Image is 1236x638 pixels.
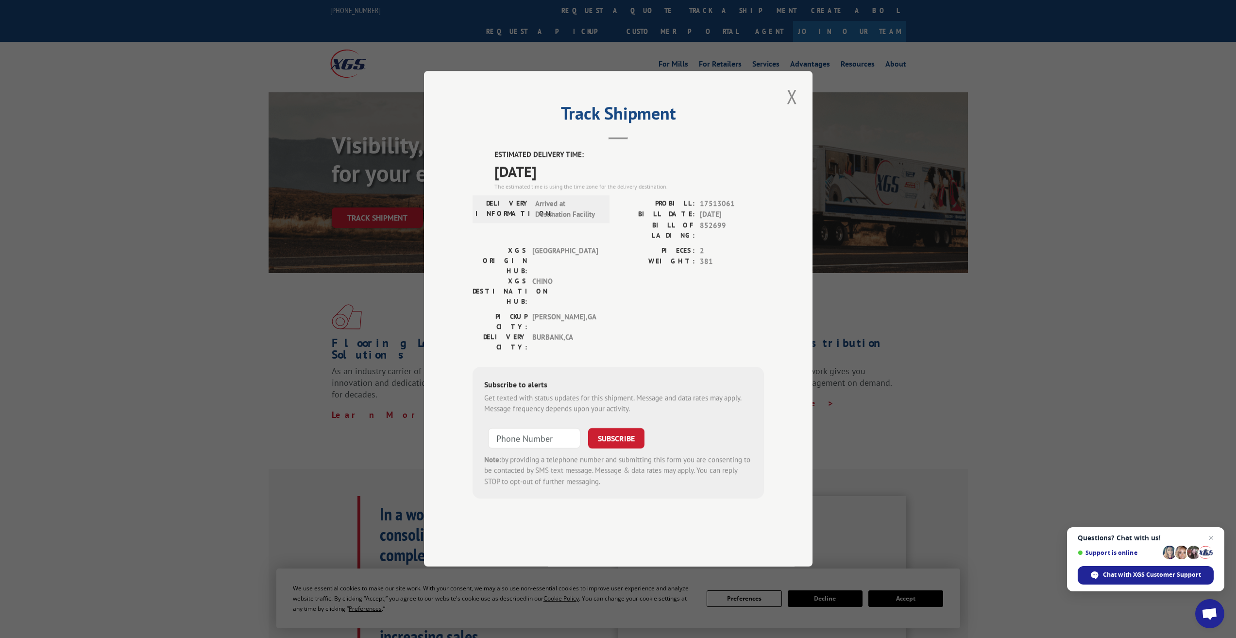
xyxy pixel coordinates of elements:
[532,332,598,352] span: BURBANK , CA
[473,276,527,307] label: XGS DESTINATION HUB:
[484,454,752,487] div: by providing a telephone number and submitting this form you are consenting to be contacted by SM...
[1103,570,1201,579] span: Chat with XGS Customer Support
[618,245,695,257] label: PIECES:
[700,257,764,268] span: 381
[535,198,601,220] span: Arrived at Destination Facility
[484,379,752,393] div: Subscribe to alerts
[488,428,580,448] input: Phone Number
[588,428,644,448] button: SUBSCRIBE
[1078,566,1214,585] span: Chat with XGS Customer Support
[1195,599,1224,628] a: Open chat
[473,311,527,332] label: PICKUP CITY:
[700,209,764,221] span: [DATE]
[484,393,752,414] div: Get texted with status updates for this shipment. Message and data rates may apply. Message frequ...
[494,160,764,182] span: [DATE]
[700,198,764,209] span: 17513061
[532,311,598,332] span: [PERSON_NAME] , GA
[494,182,764,191] div: The estimated time is using the time zone for the delivery destination.
[484,455,501,464] strong: Note:
[1078,534,1214,542] span: Questions? Chat with us!
[784,83,800,110] button: Close modal
[1078,549,1159,556] span: Support is online
[494,150,764,161] label: ESTIMATED DELIVERY TIME:
[618,209,695,221] label: BILL DATE:
[473,245,527,276] label: XGS ORIGIN HUB:
[532,245,598,276] span: [GEOGRAPHIC_DATA]
[532,276,598,307] span: CHINO
[618,220,695,241] label: BILL OF LADING:
[618,257,695,268] label: WEIGHT:
[475,198,530,220] label: DELIVERY INFORMATION:
[618,198,695,209] label: PROBILL:
[700,220,764,241] span: 852699
[473,106,764,125] h2: Track Shipment
[473,332,527,352] label: DELIVERY CITY:
[700,245,764,257] span: 2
